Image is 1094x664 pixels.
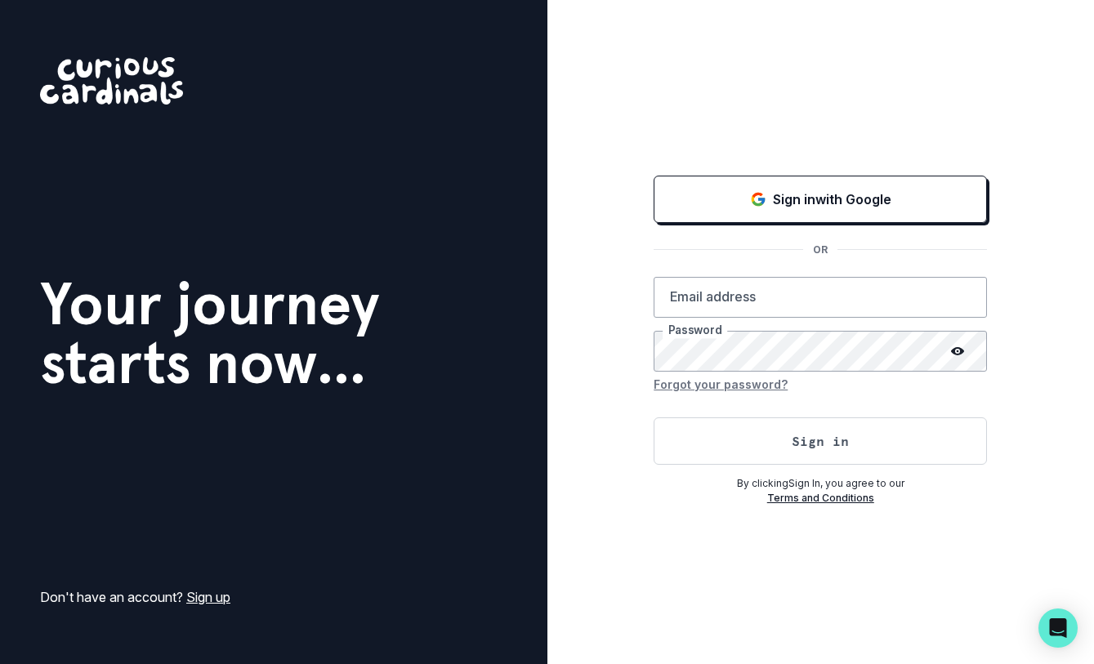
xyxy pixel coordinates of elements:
h1: Your journey starts now... [40,274,380,392]
button: Sign in with Google (GSuite) [654,176,987,223]
a: Sign up [186,589,230,605]
p: OR [803,243,837,257]
p: By clicking Sign In , you agree to our [654,476,987,491]
a: Terms and Conditions [767,492,874,504]
p: Sign in with Google [773,189,891,209]
button: Forgot your password? [654,372,788,398]
p: Don't have an account? [40,587,230,607]
div: Open Intercom Messenger [1038,608,1078,648]
button: Sign in [654,417,987,465]
img: Curious Cardinals Logo [40,57,183,105]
